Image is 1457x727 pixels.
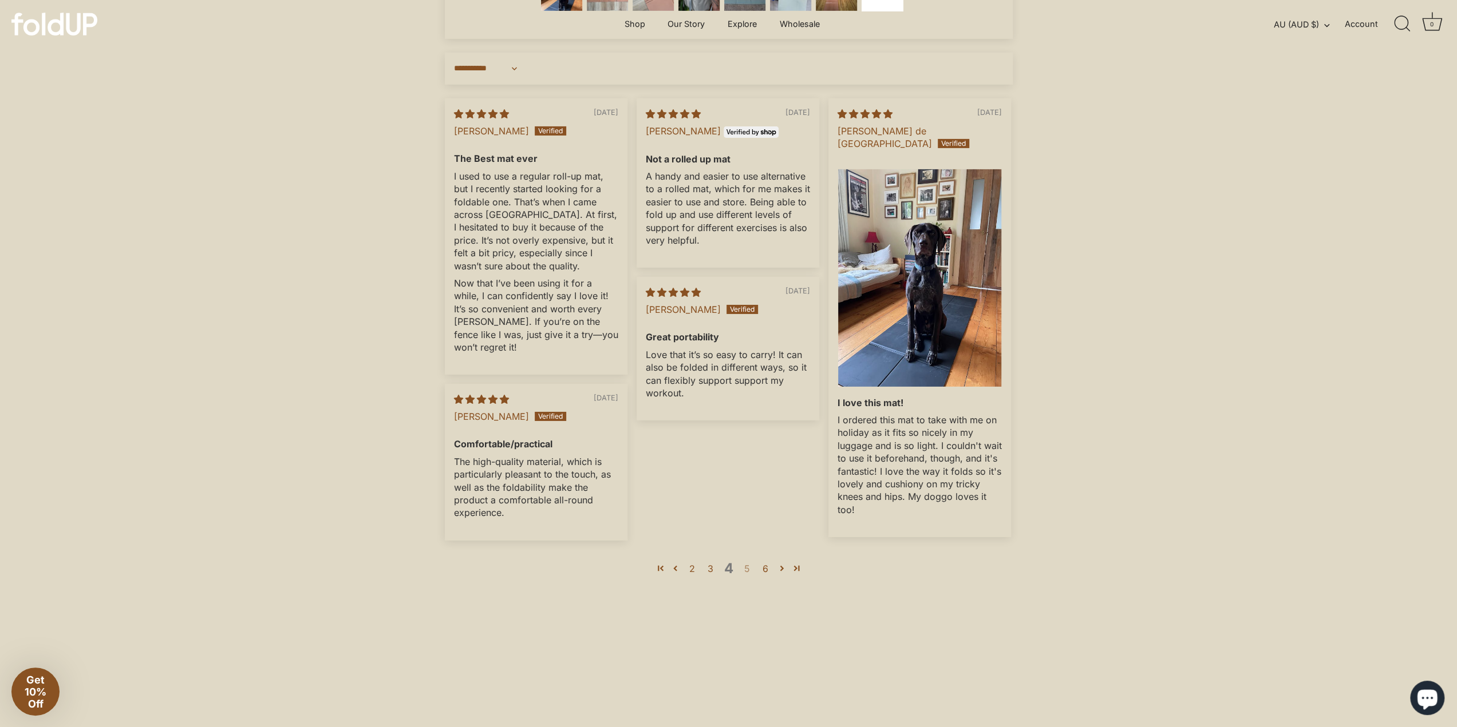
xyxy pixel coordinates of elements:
a: Page 24 [789,561,804,575]
a: Page 5 [775,561,789,575]
span: [DATE] [785,108,810,118]
span: 5 star review [454,108,509,120]
a: Search [1389,11,1415,37]
a: Link to user picture 1 [838,169,1002,387]
span: [DATE] [594,108,618,118]
a: Shop [615,13,656,35]
span: [PERSON_NAME] de [GEOGRAPHIC_DATA] [838,125,932,149]
div: 0 [1426,18,1438,30]
p: I ordered this mat to take with me on holiday as it fits so nicely in my luggage and is so light.... [838,414,1002,516]
a: Explore [718,13,767,35]
p: The high-quality material, which is particularly pleasant to the touch, as well as the foldabilit... [454,455,618,519]
b: I love this mat! [838,396,1002,409]
p: I used to use a regular roll-up mat, but I recently started looking for a foldable one. That’s wh... [454,170,618,272]
select: Sort dropdown [454,57,521,80]
p: Love that it’s so easy to carry! It can also be folded in different ways, so it can flexibly supp... [646,348,810,400]
span: [DATE] [594,393,618,403]
img: Verified by Shop [724,126,779,138]
button: AU (AUD $) [1274,19,1342,30]
a: Page 1 [653,561,668,575]
a: Page 2 [683,562,701,575]
a: Cart [1419,11,1444,37]
span: [PERSON_NAME] [454,125,529,137]
span: [PERSON_NAME] [646,304,721,315]
b: Comfortable/practical [454,438,618,450]
a: Account [1345,17,1398,31]
inbox-online-store-chat: Shopify online store chat [1407,681,1448,718]
span: 5 star review [646,287,701,298]
a: Our Story [658,13,715,35]
b: Great portability [646,331,810,343]
a: Wholesale [769,13,830,35]
b: The Best mat ever [454,152,618,165]
a: Page 3 [701,562,720,575]
span: [PERSON_NAME] [646,125,721,137]
span: Get 10% Off [25,674,46,710]
a: Page 5 [738,562,756,575]
p: A handy and easier to use alternative to a rolled mat, which for me makes it easier to use and st... [646,170,810,247]
a: Page 3 [668,561,683,575]
span: 5 star review [646,108,701,120]
b: Not a rolled up mat [646,153,810,165]
span: [PERSON_NAME] [454,411,529,422]
span: [DATE] [977,108,1002,118]
img: User picture [838,169,1001,387]
div: Primary navigation [597,13,848,35]
div: Get 10% Off [11,668,60,716]
p: Now that I’ve been using it for a while, I can confidently say I love it! It’s so convenient and ... [454,277,618,353]
span: 5 star review [838,108,893,120]
span: 5 star review [454,394,509,405]
span: [DATE] [785,286,810,296]
a: Page 6 [756,562,775,575]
